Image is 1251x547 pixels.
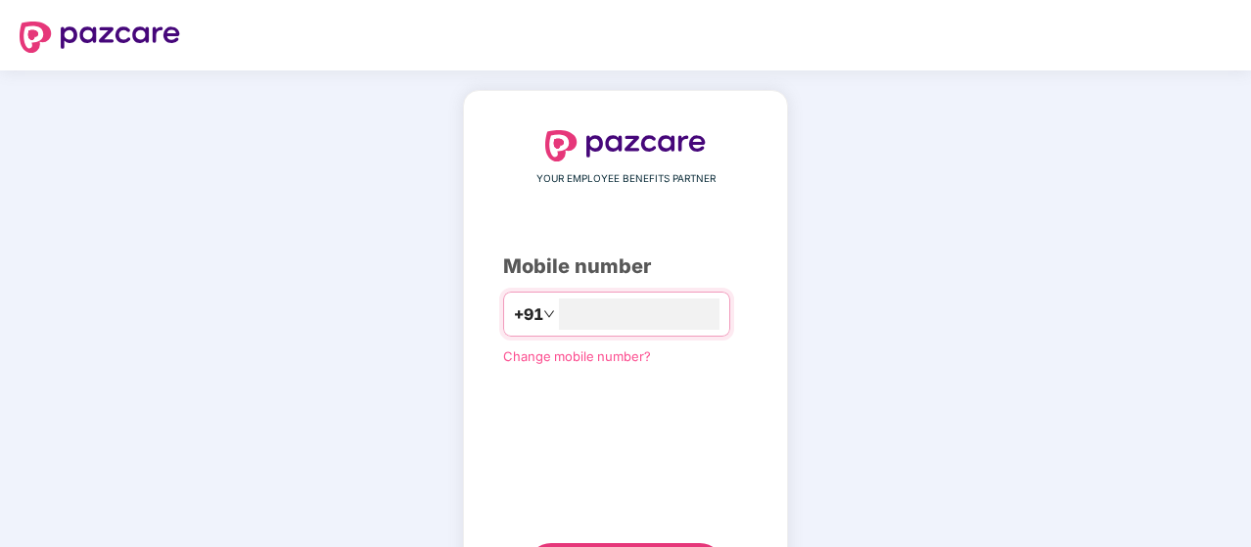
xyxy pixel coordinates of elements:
[514,302,543,327] span: +91
[536,171,716,187] span: YOUR EMPLOYEE BENEFITS PARTNER
[503,348,651,364] a: Change mobile number?
[545,130,706,161] img: logo
[503,251,748,282] div: Mobile number
[543,308,555,320] span: down
[20,22,180,53] img: logo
